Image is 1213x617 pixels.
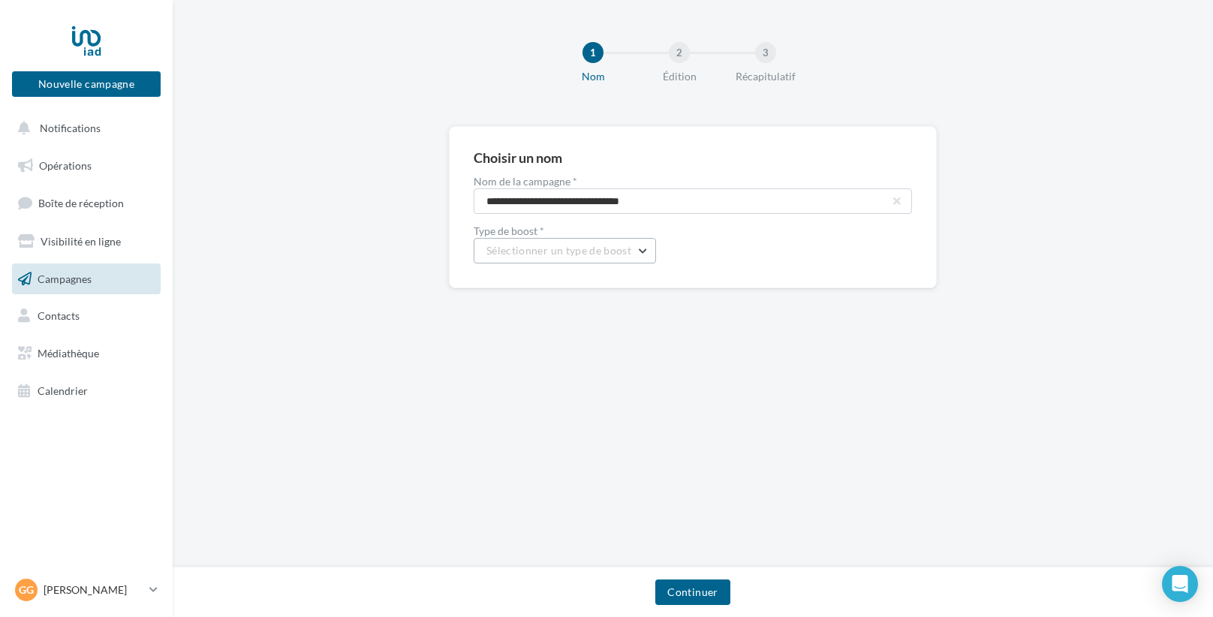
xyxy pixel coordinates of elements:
div: Édition [631,69,727,84]
div: Nom [545,69,641,84]
a: Opérations [9,150,164,182]
button: Nouvelle campagne [12,71,161,97]
button: Notifications [9,113,158,144]
span: Opérations [39,159,92,172]
div: 3 [755,42,776,63]
label: Nom de la campagne * [474,176,912,187]
span: Visibilité en ligne [41,235,121,248]
div: Choisir un nom [474,151,912,164]
div: Open Intercom Messenger [1162,566,1198,602]
a: Calendrier [9,375,164,407]
a: Visibilité en ligne [9,226,164,257]
span: Calendrier [38,384,88,397]
div: 2 [669,42,690,63]
div: Récapitulatif [718,69,814,84]
button: Continuer [655,579,730,605]
span: Sélectionner un type de boost [486,244,631,257]
a: Boîte de réception [9,187,164,219]
span: Boîte de réception [38,197,124,209]
a: Campagnes [9,263,164,295]
button: Sélectionner un type de boost [474,238,656,263]
a: Contacts [9,300,164,332]
p: [PERSON_NAME] [44,582,143,597]
a: Médiathèque [9,338,164,369]
span: Gg [19,582,34,597]
span: Campagnes [38,272,92,284]
label: Type de boost * [474,226,912,236]
span: Médiathèque [38,347,99,360]
a: Gg [PERSON_NAME] [12,576,161,604]
div: 1 [582,42,603,63]
span: Notifications [40,122,101,134]
span: Contacts [38,309,80,322]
